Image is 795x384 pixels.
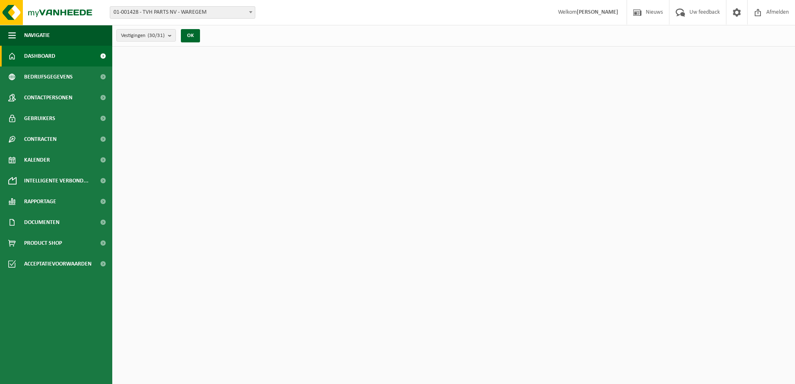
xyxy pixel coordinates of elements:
button: Vestigingen(30/31) [116,29,176,42]
span: 01-001428 - TVH PARTS NV - WAREGEM [110,6,255,19]
span: Intelligente verbond... [24,170,89,191]
span: Contactpersonen [24,87,72,108]
span: Dashboard [24,46,55,66]
button: OK [181,29,200,42]
span: Documenten [24,212,59,233]
strong: [PERSON_NAME] [577,9,618,15]
span: Kalender [24,150,50,170]
span: 01-001428 - TVH PARTS NV - WAREGEM [110,7,255,18]
span: Rapportage [24,191,56,212]
span: Navigatie [24,25,50,46]
span: Vestigingen [121,30,165,42]
span: Gebruikers [24,108,55,129]
span: Contracten [24,129,57,150]
count: (30/31) [148,33,165,38]
span: Acceptatievoorwaarden [24,254,91,274]
span: Bedrijfsgegevens [24,66,73,87]
span: Product Shop [24,233,62,254]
